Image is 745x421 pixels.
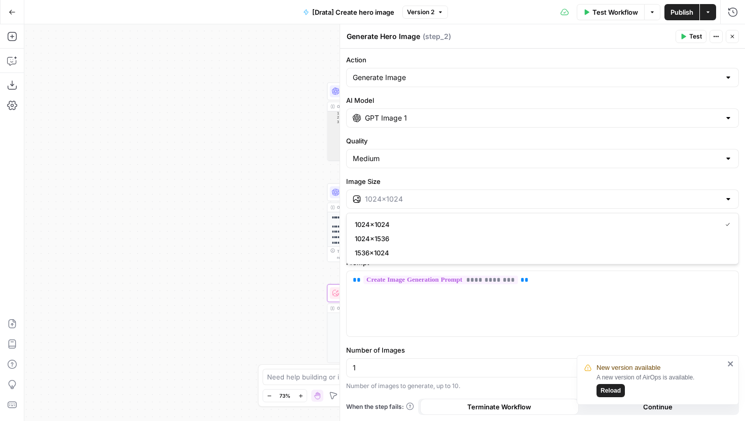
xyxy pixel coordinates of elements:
[601,386,621,395] span: Reload
[727,360,734,368] button: close
[312,7,394,17] span: [Drata] Create hero image
[423,31,451,42] span: ( step_2 )
[577,4,644,20] button: Test Workflow
[355,219,717,229] span: 1024×1024
[597,373,724,397] div: A new version of AirOps is available.
[353,154,720,164] input: Medium
[597,384,625,397] button: Reload
[327,284,442,363] div: Generate Image with AIGenerate Hero ImageStep 2Output
[579,399,737,415] button: Continue
[346,95,739,105] label: AI Model
[327,120,344,169] div: 3
[355,234,726,244] span: 1024×1536
[346,136,739,146] label: Quality
[402,6,448,19] button: Version 2
[676,30,706,43] button: Test
[365,113,720,123] input: Select a model
[347,31,420,42] textarea: Generate Hero Image
[467,402,531,412] span: Terminate Workflow
[346,55,739,65] label: Action
[597,363,660,373] span: New version available
[346,402,414,411] a: When the step fails:
[327,313,442,372] img: image.png
[297,4,400,20] button: [Drata] Create hero image
[327,111,344,116] div: 1
[327,83,442,161] div: LLM · GPT-4.1 NanoParse Image URLsStep 3Output{ "urls":[ "[URL][DOMAIN_NAME] /active_storage/repr...
[664,4,699,20] button: Publish
[689,32,702,41] span: Test
[279,392,290,400] span: 73%
[670,7,693,17] span: Publish
[407,8,434,17] span: Version 2
[643,402,673,412] span: Continue
[327,43,442,60] div: WorkflowSet InputsInputs
[365,194,720,204] input: 1024×1024
[355,248,726,258] span: 1536×1024
[592,7,638,17] span: Test Workflow
[327,116,344,121] div: 2
[346,176,739,186] label: Image Size
[346,345,739,355] label: Number of Images
[346,381,739,391] div: Number of images to generate, up to 10.
[353,72,720,83] input: Generate Image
